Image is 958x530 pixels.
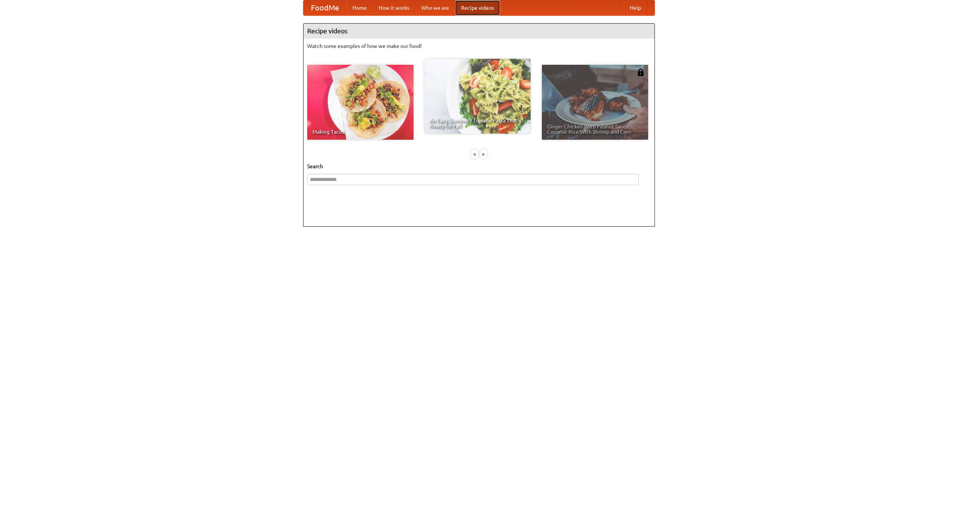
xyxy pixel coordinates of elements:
div: » [480,149,487,159]
a: Home [347,0,373,15]
h5: Search [307,163,651,170]
a: Recipe videos [455,0,500,15]
img: 483408.png [637,69,644,76]
a: FoodMe [303,0,347,15]
a: An Easy, Summery Tomato Pasta That's Ready for Fall [424,59,531,134]
span: An Easy, Summery Tomato Pasta That's Ready for Fall [430,118,525,128]
h4: Recipe videos [303,24,655,39]
div: « [471,149,478,159]
a: Help [624,0,647,15]
a: Who we are [415,0,455,15]
a: How it works [373,0,415,15]
p: Watch some examples of how we make our food! [307,42,651,50]
span: Making Tacos [312,129,408,134]
a: Making Tacos [307,65,414,140]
